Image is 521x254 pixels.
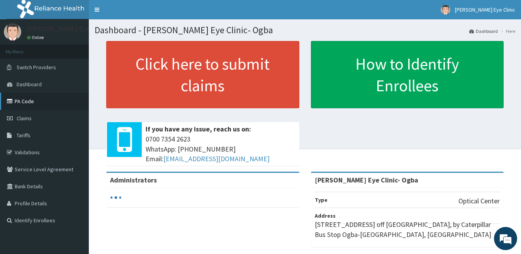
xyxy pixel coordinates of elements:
[146,124,251,133] b: If you have any issue, reach us on:
[95,25,515,35] h1: Dashboard - [PERSON_NAME] Eye Clinic- Ogba
[315,196,328,203] b: Type
[163,154,270,163] a: [EMAIL_ADDRESS][DOMAIN_NAME]
[106,41,299,108] a: Click here to submit claims
[27,35,46,40] a: Online
[315,220,500,239] p: [STREET_ADDRESS] off [GEOGRAPHIC_DATA], by Caterpillar Bus Stop Ogba-[GEOGRAPHIC_DATA], [GEOGRAPH...
[311,41,504,108] a: How to Identify Enrollees
[499,28,515,34] li: Here
[4,23,21,41] img: User Image
[315,176,418,184] strong: [PERSON_NAME] Eye Clinic- Ogba
[110,176,157,184] b: Administrators
[17,115,32,122] span: Claims
[455,6,515,13] span: [PERSON_NAME] Eye Clinic
[315,212,336,219] b: Address
[469,28,498,34] a: Dashboard
[110,192,122,203] svg: audio-loading
[146,134,295,164] span: 0700 7354 2623 WhatsApp: [PHONE_NUMBER] Email:
[27,25,108,32] p: [PERSON_NAME] Eye Clinic
[441,5,450,15] img: User Image
[458,196,500,206] p: Optical Center
[17,64,56,71] span: Switch Providers
[17,81,42,88] span: Dashboard
[17,132,31,139] span: Tariffs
